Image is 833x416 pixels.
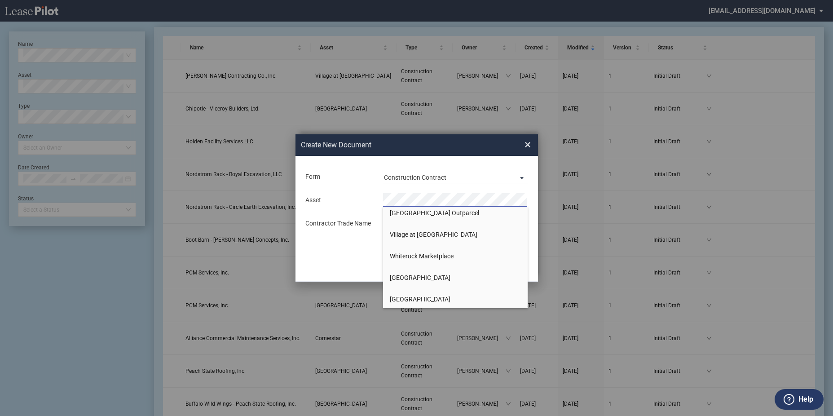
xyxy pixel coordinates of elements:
[383,170,528,183] md-select: Lease Form: Construction Contract
[383,202,528,224] li: [GEOGRAPHIC_DATA] Outparcel
[383,224,528,245] li: Village at [GEOGRAPHIC_DATA]
[301,140,492,150] h2: Create New Document
[390,252,454,260] span: Whiterock Marketplace
[390,296,450,303] span: [GEOGRAPHIC_DATA]
[798,394,813,405] label: Help
[300,219,378,228] div: Contractor Trade Name
[524,137,531,152] span: ×
[383,288,528,310] li: [GEOGRAPHIC_DATA]
[390,274,450,281] span: [GEOGRAPHIC_DATA]
[300,196,378,205] div: Asset
[383,245,528,267] li: Whiterock Marketplace
[390,209,479,217] span: [GEOGRAPHIC_DATA] Outparcel
[295,134,538,282] md-dialog: Create New ...
[390,231,477,238] span: Village at [GEOGRAPHIC_DATA]
[383,267,528,288] li: [GEOGRAPHIC_DATA]
[384,174,446,181] div: Construction Contract
[300,173,378,181] div: Form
